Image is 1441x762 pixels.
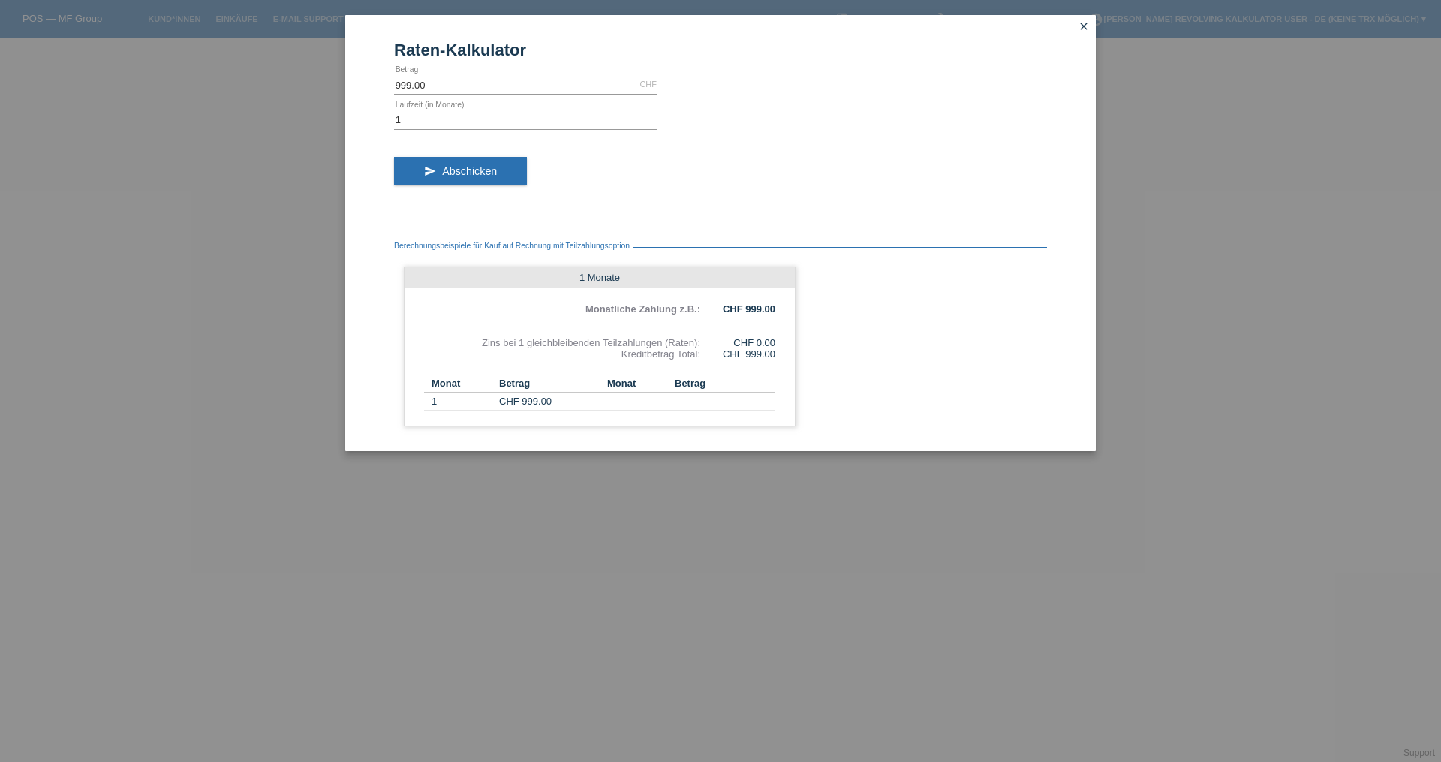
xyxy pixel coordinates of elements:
td: CHF 999.00 [499,393,600,411]
div: CHF 0.00 [700,337,775,348]
i: close [1078,20,1090,32]
div: CHF 999.00 [700,348,775,360]
div: Zins bei 1 gleichbleibenden Teilzahlungen (Raten): [424,337,700,348]
td: 1 [424,393,499,411]
th: Monat [600,375,675,393]
div: 1 Monate [405,267,795,288]
a: close [1074,19,1094,36]
div: CHF [639,80,657,89]
span: Abschicken [442,165,497,177]
button: send Abschicken [394,157,527,185]
b: CHF 999.00 [723,303,775,315]
th: Betrag [675,375,775,393]
th: Betrag [499,375,600,393]
span: Berechnungsbeispiele für Kauf auf Rechnung mit Teilzahlungsoption [394,242,633,250]
th: Monat [424,375,499,393]
b: Monatliche Zahlung z.B.: [585,303,700,315]
h1: Raten-Kalkulator [394,41,1047,59]
div: Kreditbetrag Total: [424,348,700,360]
